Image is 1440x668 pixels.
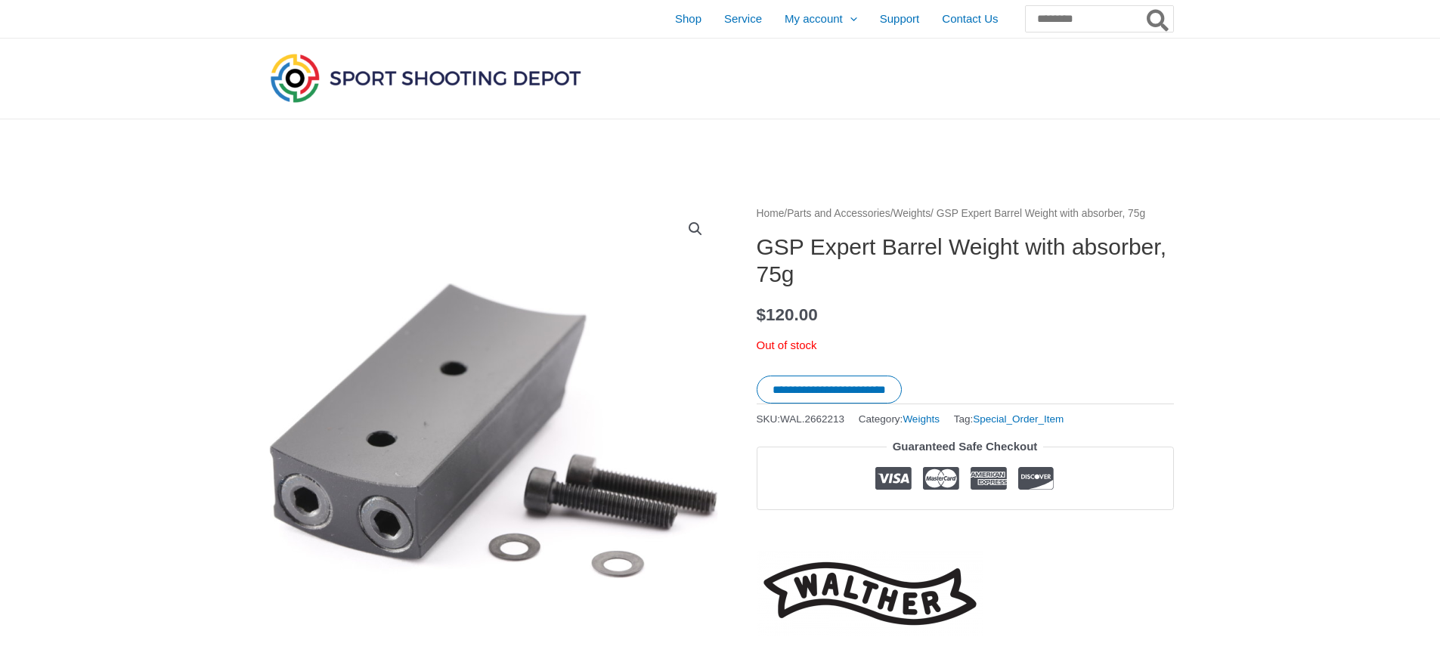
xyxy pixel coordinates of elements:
[859,410,940,428] span: Category:
[757,335,1174,356] p: Out of stock
[757,204,1174,224] nav: Breadcrumb
[887,436,1044,457] legend: Guaranteed Safe Checkout
[973,413,1064,425] a: Special_Order_Item
[682,215,709,243] a: View full-screen image gallery
[787,208,890,219] a: Parts and Accessories
[757,521,1174,540] iframe: Customer reviews powered by Trustpilot
[893,208,931,219] a: Weights
[780,413,844,425] span: WAL.2662213
[757,551,983,636] a: Walther
[757,305,766,324] span: $
[1144,6,1173,32] button: Search
[757,233,1174,288] h1: GSP Expert Barrel Weight with absorber, 75g
[903,413,940,425] a: Weights
[757,305,818,324] bdi: 120.00
[267,50,584,106] img: Sport Shooting Depot
[757,208,785,219] a: Home
[954,410,1064,428] span: Tag:
[757,410,845,428] span: SKU:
